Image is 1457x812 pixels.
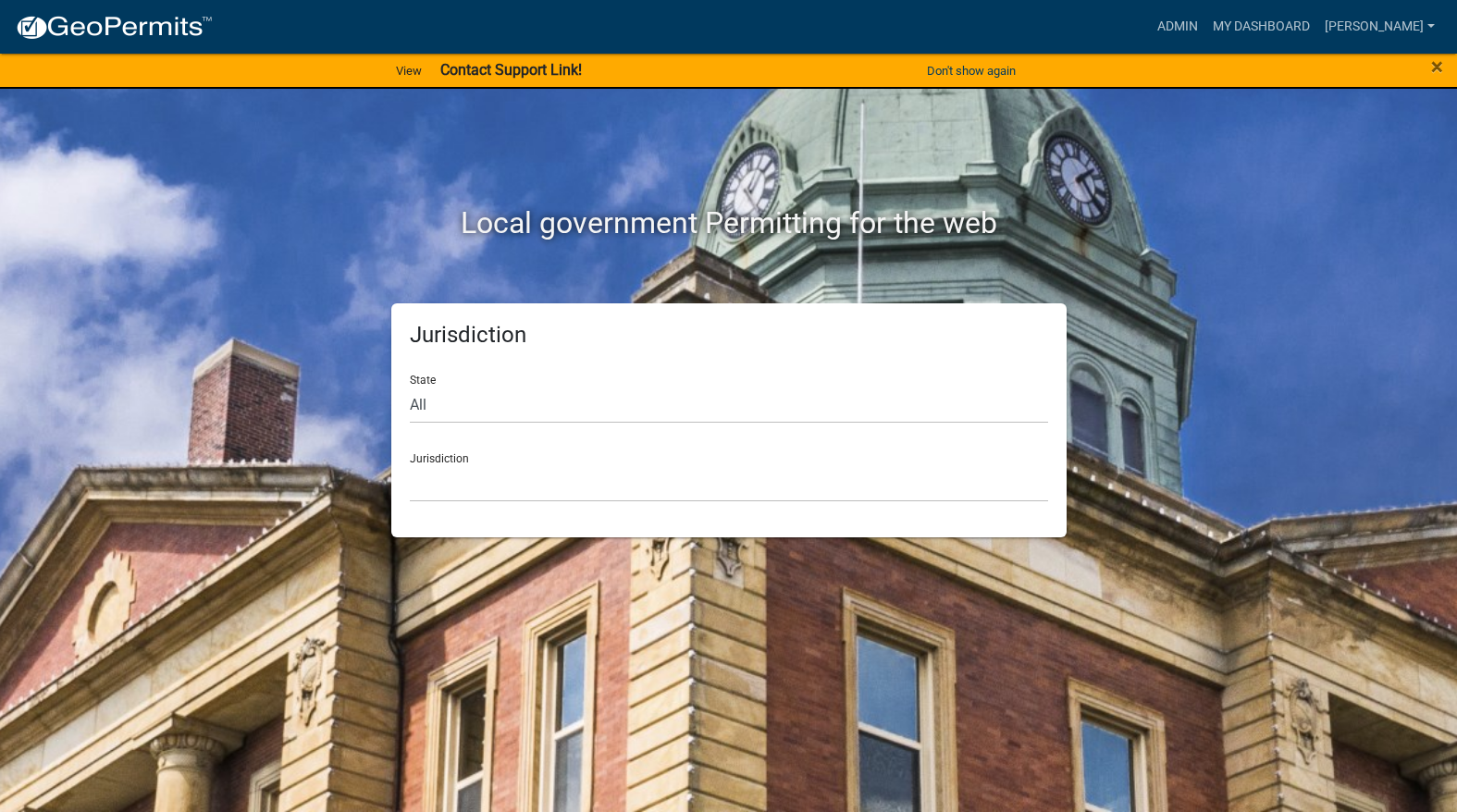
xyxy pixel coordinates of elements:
[410,322,1048,349] h5: Jurisdiction
[920,55,1023,86] button: Don't show again
[1317,9,1442,44] a: [PERSON_NAME]
[1431,54,1443,80] span: ×
[1205,9,1317,44] a: My Dashboard
[440,61,582,79] strong: Contact Support Link!
[216,205,1242,240] h2: Local government Permitting for the web
[1150,9,1205,44] a: Admin
[389,55,429,86] a: View
[1431,55,1443,78] button: Close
